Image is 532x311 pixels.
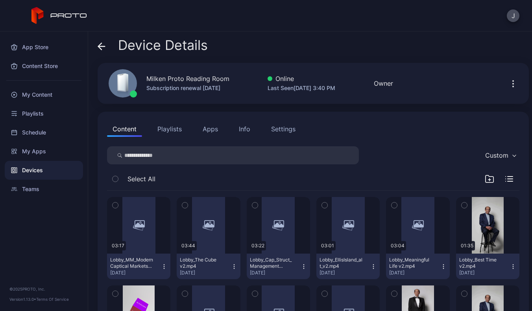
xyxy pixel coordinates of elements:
div: [DATE] [389,270,440,276]
div: © 2025 PROTO, Inc. [9,286,78,292]
button: Settings [266,121,301,137]
div: Milken Proto Reading Room [146,74,229,83]
div: Custom [485,151,508,159]
div: Lobby_The Cube v2.mp4 [180,257,223,269]
button: Apps [197,121,224,137]
div: Lobby_MM_Modern Captical Markets v2.mp4 [110,257,153,269]
button: Lobby_Cap_Struct_Management v2.mp4[DATE] [247,254,310,279]
div: Lobby_Best Time v2.mp4 [459,257,502,269]
span: Select All [127,174,155,184]
div: Last Seen [DATE] 3:40 PM [268,83,335,93]
button: Custom [481,146,519,164]
a: Teams [5,180,83,199]
span: Version 1.13.0 • [9,297,36,302]
button: J [507,9,519,22]
button: Lobby_MM_Modern Captical Markets v2.mp4[DATE] [107,254,170,279]
button: Lobby_Best Time v2.mp4[DATE] [456,254,519,279]
a: Devices [5,161,83,180]
div: [DATE] [110,270,161,276]
button: Info [233,121,256,137]
div: Settings [271,124,296,134]
div: Lobby_Cap_Struct_Management v2.mp4 [250,257,293,269]
button: Lobby_Meaningful Life v2.mp4[DATE] [386,254,449,279]
button: Lobby_The Cube v2.mp4[DATE] [177,254,240,279]
div: Info [239,124,250,134]
div: Owner [374,79,393,88]
a: My Content [5,85,83,104]
div: Online [268,74,335,83]
button: Playlists [152,121,187,137]
a: App Store [5,38,83,57]
a: Content Store [5,57,83,75]
a: My Apps [5,142,83,161]
div: Subscription renewal [DATE] [146,83,229,93]
a: Playlists [5,104,83,123]
div: Lobby_Meaningful Life v2.mp4 [389,257,432,269]
span: Device Details [118,38,208,53]
div: [DATE] [250,270,301,276]
div: [DATE] [459,270,510,276]
button: Content [107,121,142,137]
div: [DATE] [180,270,231,276]
div: [DATE] [320,270,370,276]
a: Terms Of Service [36,297,69,302]
div: Lobby_EllisIsland_alt_v2.mp4 [320,257,363,269]
button: Lobby_EllisIsland_alt_v2.mp4[DATE] [316,254,380,279]
a: Schedule [5,123,83,142]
